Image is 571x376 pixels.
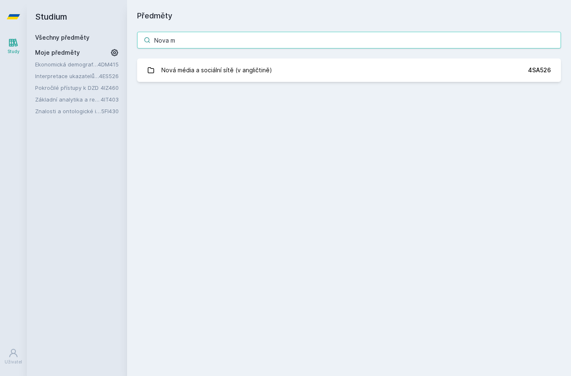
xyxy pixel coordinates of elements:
[35,34,89,41] a: Všechny předměty
[99,73,119,79] a: 4ES526
[137,32,561,48] input: Název nebo ident předmětu…
[5,359,22,365] div: Uživatel
[101,96,119,103] a: 4IT403
[2,344,25,369] a: Uživatel
[528,66,551,74] div: 4SA526
[8,48,20,55] div: Study
[161,62,272,79] div: Nová média a sociální sítě (v angličtině)
[137,10,561,22] h1: Předměty
[35,60,98,69] a: Ekonomická demografie I
[137,58,561,82] a: Nová média a sociální sítě (v angličtině) 4SA526
[35,95,101,104] a: Základní analytika a reporting
[35,48,80,57] span: Moje předměty
[101,108,119,114] a: 5FI430
[35,107,101,115] a: Znalosti a ontologické inženýrství
[98,61,119,68] a: 4DM415
[101,84,119,91] a: 4IZ460
[35,72,99,80] a: Interpretace ukazatelů ekonomického a sociálního vývoje (anglicky)
[35,84,101,92] a: Pokročilé přístupy k DZD
[2,33,25,59] a: Study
